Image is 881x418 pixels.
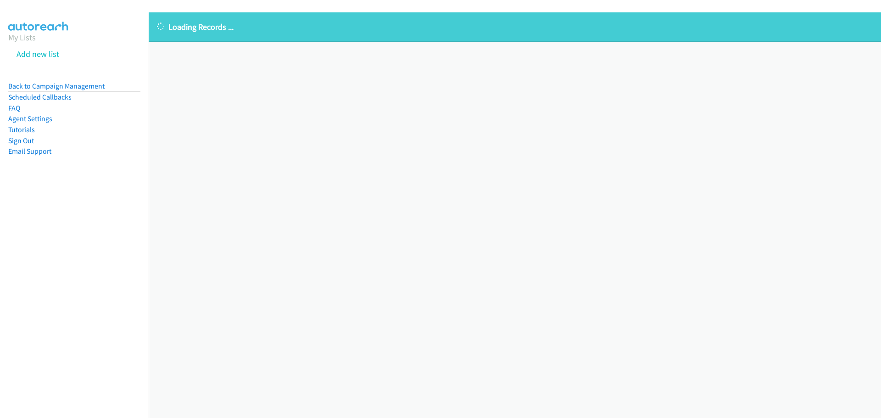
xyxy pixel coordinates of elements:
[8,93,72,101] a: Scheduled Callbacks
[8,114,52,123] a: Agent Settings
[8,136,34,145] a: Sign Out
[17,49,59,59] a: Add new list
[8,125,35,134] a: Tutorials
[8,104,20,112] a: FAQ
[8,147,51,156] a: Email Support
[8,82,105,90] a: Back to Campaign Management
[8,32,36,43] a: My Lists
[157,21,873,33] p: Loading Records ...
